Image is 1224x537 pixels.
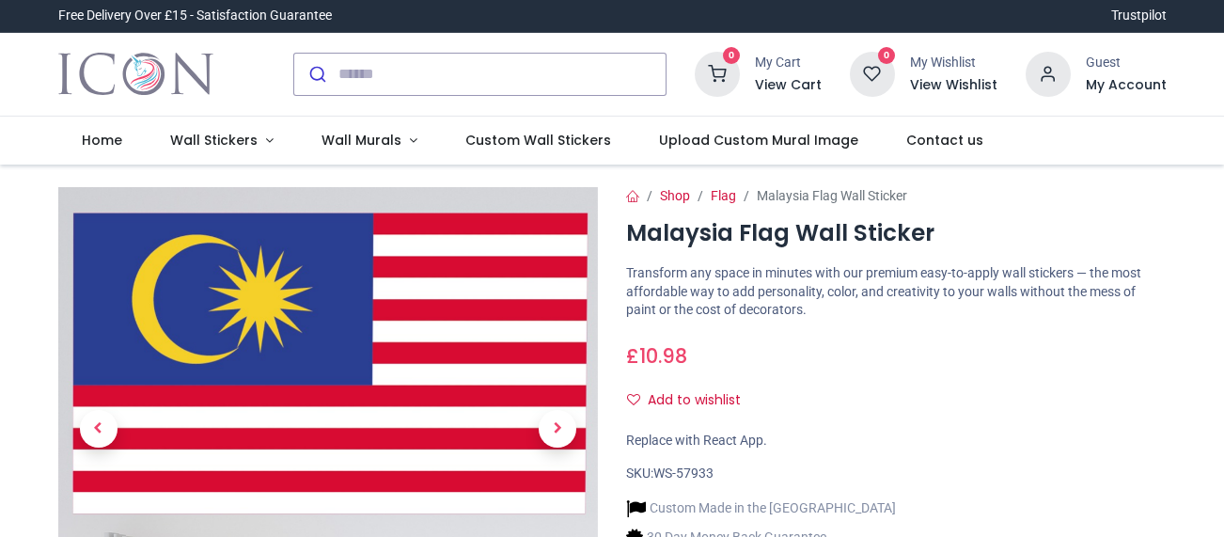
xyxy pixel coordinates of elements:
[626,217,1167,249] h1: Malaysia Flag Wall Sticker
[170,131,258,150] span: Wall Stickers
[147,117,298,166] a: Wall Stickers
[850,65,895,80] a: 0
[910,54,997,72] div: My Wishlist
[626,465,1167,483] div: SKU:
[906,131,983,150] span: Contact us
[297,117,441,166] a: Wall Murals
[757,188,907,203] span: Malaysia Flag Wall Sticker
[627,393,640,406] i: Add to wishlist
[82,131,122,150] span: Home
[660,188,690,203] a: Shop
[58,7,332,25] div: Free Delivery Over £15 - Satisfaction Guarantee
[465,131,611,150] span: Custom Wall Stickers
[626,498,896,518] li: Custom Made in the [GEOGRAPHIC_DATA]
[322,131,401,150] span: Wall Murals
[639,342,687,370] span: 10.98
[626,264,1167,320] p: Transform any space in minutes with our premium easy-to-apply wall stickers — the most affordable...
[626,432,1167,450] div: Replace with React App.
[539,410,576,448] span: Next
[695,65,740,80] a: 0
[653,466,714,481] span: WS-57933
[1086,76,1167,95] a: My Account
[58,48,213,101] img: Icon Wall Stickers
[910,76,997,95] a: View Wishlist
[294,54,338,95] button: Submit
[711,188,736,203] a: Flag
[58,48,213,101] a: Logo of Icon Wall Stickers
[626,385,757,417] button: Add to wishlistAdd to wishlist
[878,47,896,65] sup: 0
[1086,54,1167,72] div: Guest
[755,54,822,72] div: My Cart
[659,131,858,150] span: Upload Custom Mural Image
[723,47,741,65] sup: 0
[626,342,687,370] span: £
[1111,7,1167,25] a: Trustpilot
[755,76,822,95] a: View Cart
[80,410,118,448] span: Previous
